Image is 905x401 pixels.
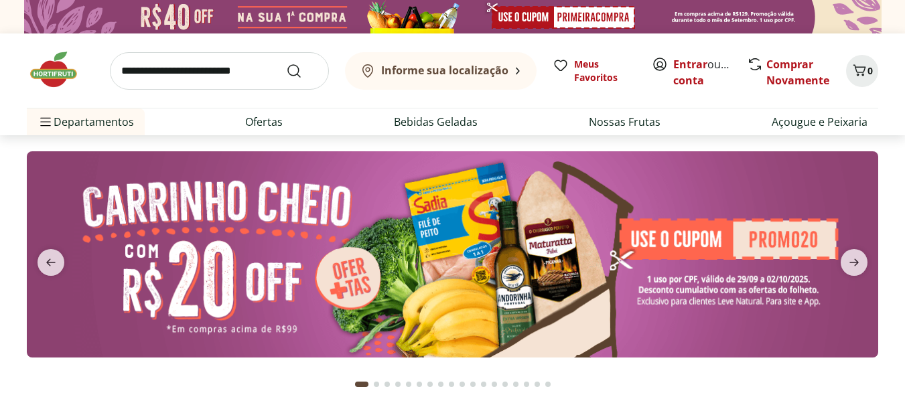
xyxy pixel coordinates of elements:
button: Submit Search [286,63,318,79]
img: cupom [27,151,878,357]
button: Go to page 18 from fs-carousel [543,368,553,400]
button: Current page from fs-carousel [352,368,371,400]
a: Meus Favoritos [553,58,636,84]
button: Go to page 15 from fs-carousel [510,368,521,400]
button: Go to page 14 from fs-carousel [500,368,510,400]
span: ou [673,56,733,88]
a: Bebidas Geladas [394,114,478,130]
button: Go to page 11 from fs-carousel [468,368,478,400]
button: Go to page 12 from fs-carousel [478,368,489,400]
button: Go to page 16 from fs-carousel [521,368,532,400]
button: Go to page 8 from fs-carousel [435,368,446,400]
input: search [110,52,329,90]
button: previous [27,249,75,276]
a: Entrar [673,57,707,72]
span: 0 [867,64,873,77]
button: Informe sua localização [345,52,537,90]
button: Go to page 2 from fs-carousel [371,368,382,400]
button: Go to page 13 from fs-carousel [489,368,500,400]
b: Informe sua localização [381,63,508,78]
a: Açougue e Peixaria [772,114,867,130]
button: Go to page 5 from fs-carousel [403,368,414,400]
button: Go to page 7 from fs-carousel [425,368,435,400]
button: Go to page 4 from fs-carousel [393,368,403,400]
button: Go to page 3 from fs-carousel [382,368,393,400]
span: Meus Favoritos [574,58,636,84]
a: Ofertas [245,114,283,130]
button: Go to page 10 from fs-carousel [457,368,468,400]
a: Comprar Novamente [766,57,829,88]
img: Hortifruti [27,50,94,90]
a: Criar conta [673,57,747,88]
button: next [830,249,878,276]
a: Nossas Frutas [589,114,660,130]
button: Go to page 6 from fs-carousel [414,368,425,400]
button: Go to page 9 from fs-carousel [446,368,457,400]
button: Menu [38,106,54,138]
button: Carrinho [846,55,878,87]
button: Go to page 17 from fs-carousel [532,368,543,400]
span: Departamentos [38,106,134,138]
